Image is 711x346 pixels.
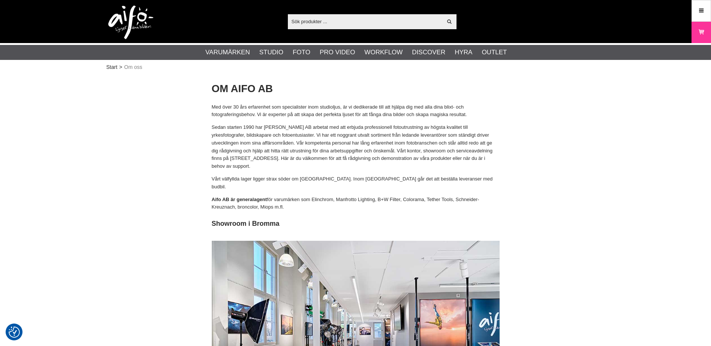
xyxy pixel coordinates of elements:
p: Vårt välfyllda lager ligger strax söder om [GEOGRAPHIC_DATA]. Inom [GEOGRAPHIC_DATA] går det att ... [212,175,500,191]
p: för varumärken som Elinchrom, Manfrotto Lighting, B+W Filter, Colorama, Tether Tools, Schneider-K... [212,196,500,212]
strong: Aifo AB är generalagent [212,197,267,202]
a: Start [106,63,118,71]
a: Discover [412,48,445,57]
img: Revisit consent button [9,327,20,338]
img: logo.png [108,6,153,39]
h1: OM AIFO AB [212,82,500,96]
input: Sök produkter ... [288,16,443,27]
a: Studio [259,48,283,57]
a: Workflow [364,48,403,57]
span: > [119,63,122,71]
button: Samtyckesinställningar [9,325,20,339]
a: Foto [293,48,310,57]
a: Varumärken [205,48,250,57]
a: Outlet [482,48,507,57]
a: Pro Video [320,48,355,57]
p: Med över 30 års erfarenhet som specialister inom studioljus, är vi dedikerade till att hjälpa dig... [212,103,500,119]
span: Om oss [124,63,142,71]
h2: Showroom i Bromma [212,219,500,228]
p: Sedan starten 1990 har [PERSON_NAME] AB arbetat med att erbjuda professionell fotoutrustning av h... [212,124,500,170]
a: Hyra [455,48,472,57]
